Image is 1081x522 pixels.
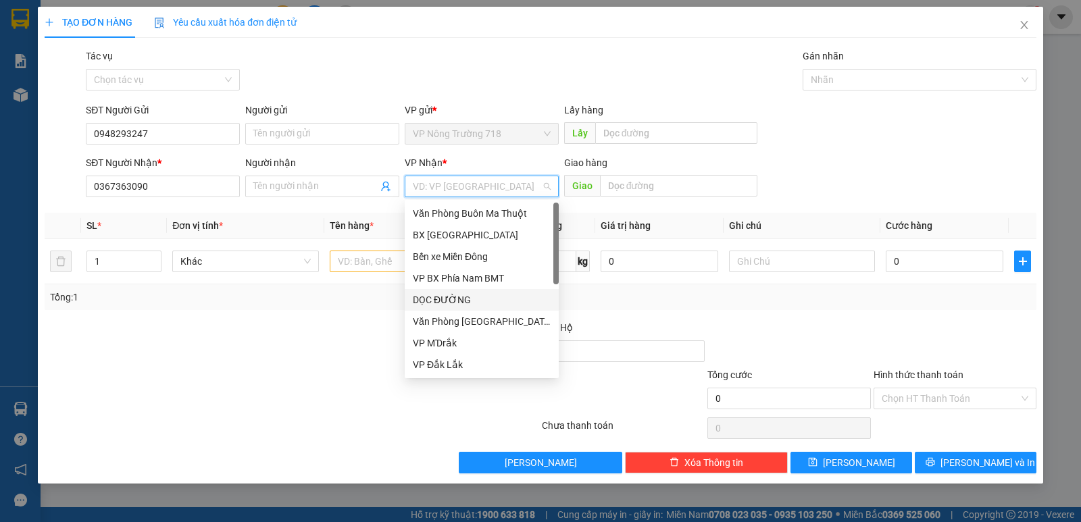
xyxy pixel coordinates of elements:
[330,251,476,272] input: VD: Bàn, Ghế
[707,369,752,380] span: Tổng cước
[823,455,895,470] span: [PERSON_NAME]
[1005,7,1043,45] button: Close
[540,418,706,442] div: Chưa thanh toán
[1014,251,1031,272] button: plus
[724,213,880,239] th: Ghi chú
[564,105,603,115] span: Lấy hàng
[405,203,559,224] div: Văn Phòng Buôn Ma Thuột
[180,251,310,271] span: Khác
[154,18,165,28] img: icon
[684,455,743,470] span: Xóa Thông tin
[45,17,132,28] span: TẠO ĐƠN HÀNG
[459,452,622,473] button: [PERSON_NAME]
[542,322,573,333] span: Thu Hộ
[405,157,443,168] span: VP Nhận
[11,11,106,44] div: VP Nông Trường 718
[886,220,932,231] span: Cước hàng
[413,314,551,329] div: Văn Phòng [GEOGRAPHIC_DATA]
[564,157,607,168] span: Giao hàng
[50,251,72,272] button: delete
[245,103,399,118] div: Người gửi
[874,369,963,380] label: Hình thức thanh toán
[10,71,108,87] div: 60.000
[564,122,595,144] span: Lấy
[116,11,210,44] div: Bến xe Miền Đông
[940,455,1035,470] span: [PERSON_NAME] và In
[405,289,559,311] div: DỌC ĐƯỜNG
[116,13,148,27] span: Nhận:
[172,220,223,231] span: Đơn vị tính
[380,181,391,192] span: user-add
[405,224,559,246] div: BX Tây Ninh
[405,354,559,375] div: VP Đắk Lắk
[600,175,758,197] input: Dọc đường
[413,357,551,372] div: VP Đắk Lắk
[670,457,679,468] span: delete
[601,220,651,231] span: Giá trị hàng
[505,455,577,470] span: [PERSON_NAME]
[413,206,551,221] div: Văn Phòng Buôn Ma Thuột
[86,220,97,231] span: SL
[808,457,818,468] span: save
[413,336,551,350] div: VP M'Drắk
[330,220,374,231] span: Tên hàng
[413,292,551,307] div: DỌC ĐƯỜNG
[405,103,559,118] div: VP gửi
[405,246,559,267] div: Bến xe Miền Đông
[413,249,551,264] div: Bến xe Miền Đông
[11,95,210,129] div: Tên hàng: 1 THÙNG XỐP ( : 1 )
[790,452,912,473] button: save[PERSON_NAME]
[245,155,399,170] div: Người nhận
[405,311,559,332] div: Văn Phòng Tân Phú
[86,155,240,170] div: SĐT Người Nhận
[601,251,718,272] input: 0
[926,457,935,468] span: printer
[154,17,297,28] span: Yêu cầu xuất hóa đơn điện tử
[413,124,551,144] span: VP Nông Trường 718
[45,18,54,27] span: plus
[576,251,590,272] span: kg
[86,103,240,118] div: SĐT Người Gửi
[625,452,788,473] button: deleteXóa Thông tin
[405,267,559,289] div: VP BX Phía Nam BMT
[803,51,844,61] label: Gán nhãn
[116,44,210,63] div: 0978152233
[595,122,758,144] input: Dọc đường
[86,51,113,61] label: Tác vụ
[413,228,551,242] div: BX [GEOGRAPHIC_DATA]
[10,72,31,86] span: CR :
[1015,256,1030,267] span: plus
[50,290,418,305] div: Tổng: 1
[11,44,106,63] div: 0984942225
[405,332,559,354] div: VP M'Drắk
[11,13,32,27] span: Gửi:
[1019,20,1030,30] span: close
[413,271,551,286] div: VP BX Phía Nam BMT
[729,251,875,272] input: Ghi Chú
[564,175,600,197] span: Giao
[915,452,1036,473] button: printer[PERSON_NAME] và In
